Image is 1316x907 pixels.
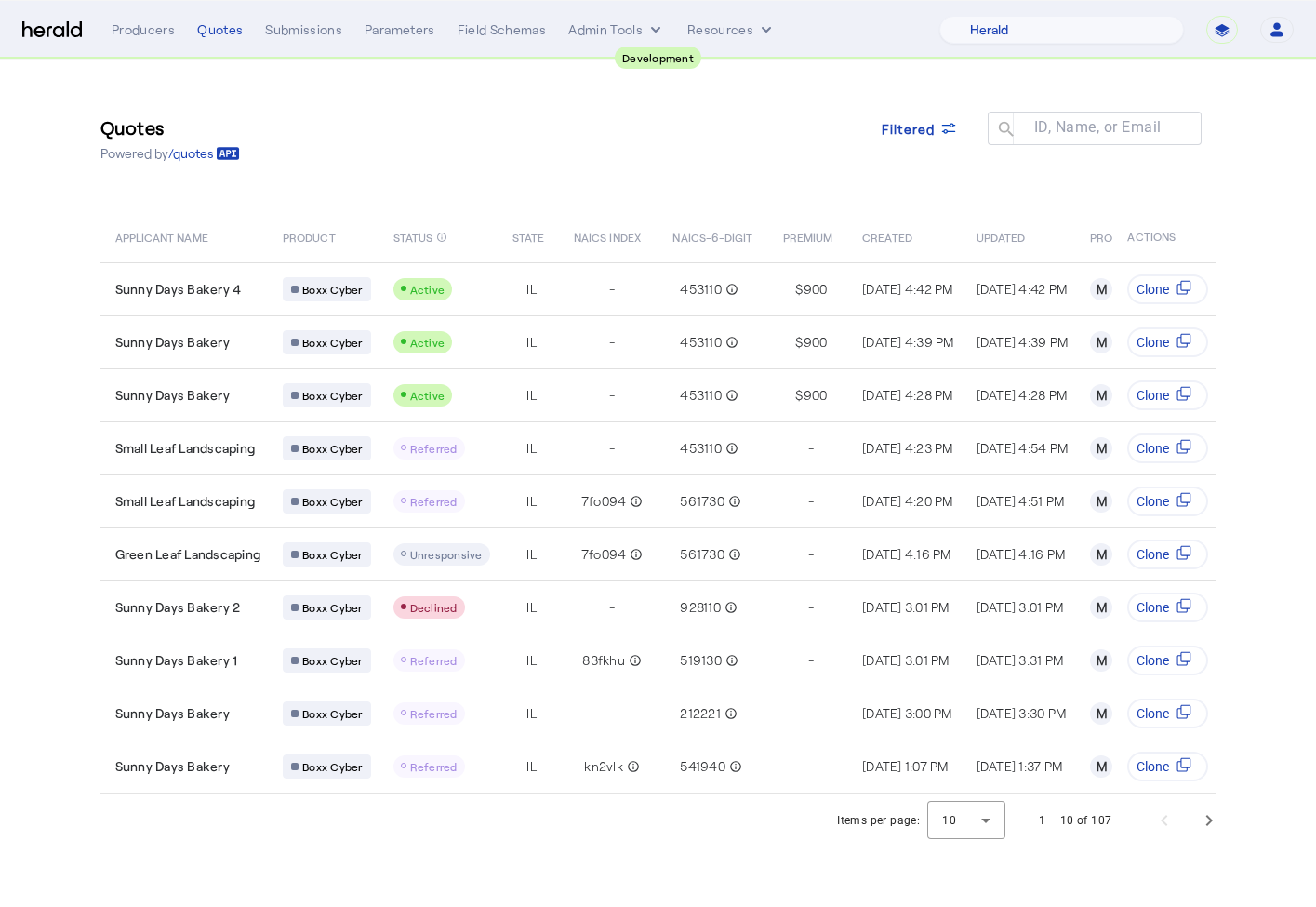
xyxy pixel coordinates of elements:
span: Green Leaf Landscaping [115,545,261,564]
span: IL [526,492,537,511]
th: ACTIONS [1112,210,1216,262]
span: - [808,757,814,776]
span: Small Leaf Landscaping [115,439,256,458]
span: Sunny Days Bakery [115,333,230,352]
mat-icon: info_outline [721,704,738,723]
span: - [609,439,615,458]
span: [DATE] 3:30 PM [977,705,1067,721]
div: M [1090,490,1112,513]
button: Clone [1128,752,1209,781]
span: [DATE] 4:39 PM [862,334,954,350]
span: 83fkhu [582,651,625,670]
span: - [609,333,615,352]
span: - [609,280,615,299]
span: PREMIUM [783,227,833,246]
button: Clone [1128,593,1209,622]
span: Boxx Cyber [302,547,363,562]
mat-icon: info_outline [722,280,738,299]
span: [DATE] 3:01 PM [862,652,950,668]
span: [DATE] 1:37 PM [977,758,1063,774]
span: - [808,492,814,511]
span: Referred [410,654,458,667]
div: Producers [112,20,175,39]
button: Clone [1128,699,1209,728]
span: Clone [1137,492,1170,511]
span: Sunny Days Bakery [115,704,230,723]
button: Clone [1128,540,1209,569]
span: [DATE] 4:28 PM [977,387,1068,403]
button: Clone [1128,274,1209,304]
mat-icon: info_outline [436,227,447,247]
p: Powered by [100,144,240,163]
span: Boxx Cyber [302,494,363,509]
span: - [808,651,814,670]
span: 900 [804,386,828,405]
span: 453110 [680,280,722,299]
span: $ [795,386,803,405]
span: Clone [1137,545,1170,564]
span: - [808,545,814,564]
span: Referred [410,760,458,773]
span: IL [526,651,537,670]
span: 453110 [680,333,722,352]
span: Unresponsive [410,548,483,561]
button: Clone [1128,327,1209,357]
span: Clone [1137,333,1170,352]
span: IL [526,598,537,617]
span: 900 [804,280,828,299]
mat-icon: search [988,119,1019,142]
mat-icon: info_outline [623,757,640,776]
span: - [808,439,814,458]
span: 7fo094 [581,545,627,564]
span: [DATE] 1:07 PM [862,758,949,774]
span: $ [795,280,803,299]
span: APPLICANT NAME [115,227,208,246]
span: Clone [1137,704,1170,723]
span: [DATE] 3:01 PM [977,599,1064,615]
mat-icon: info_outline [724,492,741,511]
div: M [1090,384,1112,407]
mat-icon: info_outline [625,651,642,670]
span: 212221 [680,704,721,723]
span: - [609,386,615,405]
span: Clone [1137,439,1170,458]
div: M [1090,649,1112,672]
span: PRODUCER [1090,227,1150,246]
span: 519130 [680,651,722,670]
span: Boxx Cyber [302,759,363,774]
div: 1 – 10 of 107 [1039,811,1111,830]
span: - [808,598,814,617]
span: IL [526,545,537,564]
span: 928110 [680,598,721,617]
span: [DATE] 4:16 PM [977,546,1066,562]
span: [DATE] 4:23 PM [862,440,953,456]
div: Quotes [197,20,243,39]
span: STATUS [393,227,433,246]
span: - [609,704,615,723]
span: 561730 [680,492,724,511]
button: Clone [1128,380,1209,410]
span: Boxx Cyber [302,441,363,456]
span: Sunny Days Bakery 1 [115,651,238,670]
div: M [1090,278,1112,300]
span: [DATE] 3:00 PM [862,705,952,721]
span: STATE [512,227,544,246]
span: Clone [1137,757,1170,776]
span: NAICS INDEX [574,227,641,246]
span: [DATE] 4:39 PM [977,334,1069,350]
span: [DATE] 3:01 PM [862,599,950,615]
span: [DATE] 4:28 PM [862,387,953,403]
span: Declined [410,601,458,614]
button: Clone [1128,646,1209,675]
div: Items per page: [837,811,920,830]
span: Sunny Days Bakery [115,386,230,405]
span: NAICS-6-DIGIT [672,227,752,246]
button: internal dropdown menu [568,20,665,39]
div: Field Schemas [458,20,547,39]
mat-icon: info_outline [722,651,738,670]
span: IL [526,386,537,405]
div: Parameters [365,20,435,39]
span: [DATE] 4:51 PM [977,493,1065,509]
span: Boxx Cyber [302,706,363,721]
mat-icon: info_outline [721,598,738,617]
